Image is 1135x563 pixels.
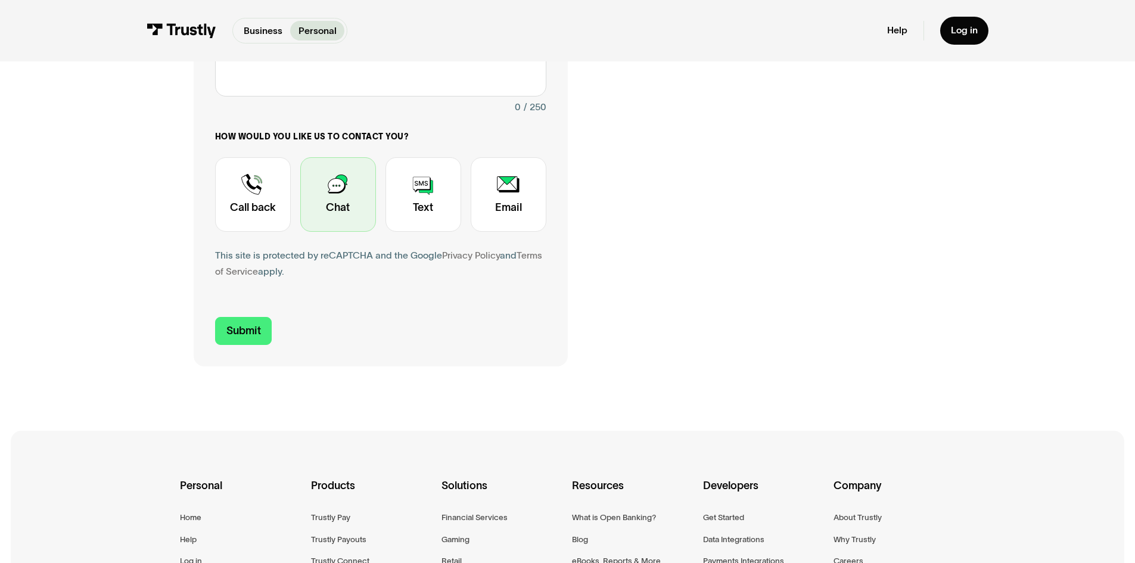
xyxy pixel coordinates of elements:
[441,477,562,511] div: Solutions
[311,477,432,511] div: Products
[311,533,366,546] a: Trustly Payouts
[290,21,344,41] a: Personal
[524,99,546,116] div: / 250
[834,533,876,546] a: Why Trustly
[147,23,216,38] img: Trustly Logo
[572,533,588,546] a: Blog
[180,511,201,524] a: Home
[703,533,764,546] a: Data Integrations
[180,477,301,511] div: Personal
[235,21,290,41] a: Business
[215,132,546,142] label: How would you like us to contact you?
[834,477,954,511] div: Company
[887,24,907,36] a: Help
[572,511,656,524] a: What is Open Banking?
[298,24,337,38] p: Personal
[215,248,546,280] div: This site is protected by reCAPTCHA and the Google and apply.
[572,477,693,511] div: Resources
[515,99,521,116] div: 0
[180,533,197,546] a: Help
[703,477,824,511] div: Developers
[215,317,272,345] input: Submit
[215,250,542,276] a: Terms of Service
[441,533,469,546] a: Gaming
[951,24,978,36] div: Log in
[940,17,988,45] a: Log in
[244,24,282,38] p: Business
[834,511,882,524] a: About Trustly
[703,511,744,524] a: Get Started
[441,511,508,524] a: Financial Services
[311,511,350,524] a: Trustly Pay
[442,250,500,260] a: Privacy Policy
